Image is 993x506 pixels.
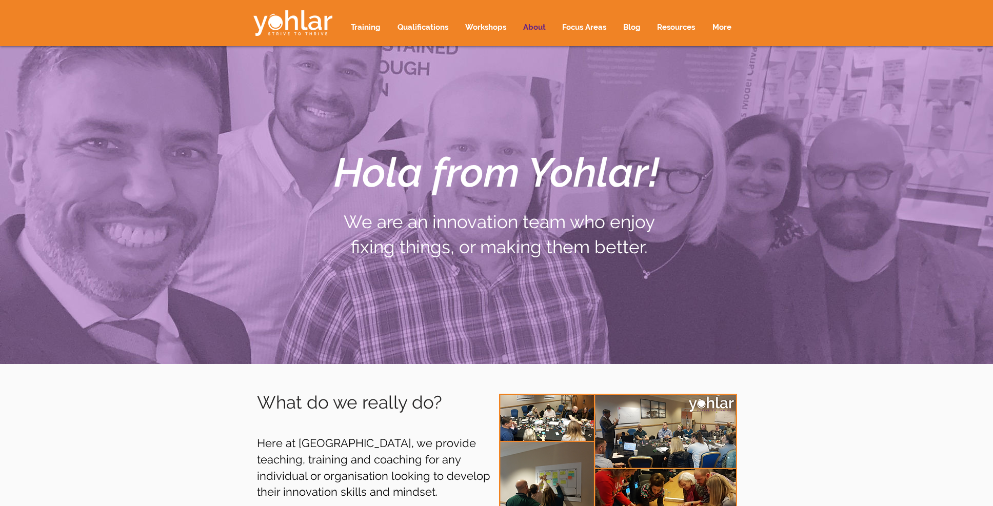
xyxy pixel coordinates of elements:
a: Blog [615,15,649,39]
span: Here at [GEOGRAPHIC_DATA], we provide teaching, training and coaching for any individual or organ... [257,436,490,498]
a: Training [343,15,390,39]
span: What do we really do? [257,392,442,413]
p: Focus Areas [557,15,611,39]
p: Workshops [460,15,511,39]
span: Hola from Yohlar! [334,149,660,196]
img: Yohlar - Strive to Thrive logo [253,10,332,36]
p: Blog [618,15,646,39]
p: Resources [652,15,700,39]
p: Training [346,15,386,39]
p: More [707,15,737,39]
a: Workshops [458,15,515,39]
div: Resources [649,15,705,39]
span: We are an innovation team who enjoy fixing things, or making them better. [344,211,655,257]
a: About [515,15,554,39]
p: Qualifications [392,15,453,39]
p: About [518,15,551,39]
a: Qualifications [390,15,458,39]
div: Focus Areas [554,15,615,39]
nav: Site [343,15,740,39]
